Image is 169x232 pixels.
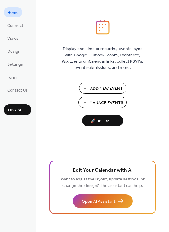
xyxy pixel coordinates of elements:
[73,166,133,175] span: Edit Your Calendar with AI
[7,61,23,68] span: Settings
[4,59,27,69] a: Settings
[90,86,123,92] span: Add New Event
[82,115,123,126] button: 🚀 Upgrade
[82,199,115,205] span: Open AI Assistant
[7,23,23,29] span: Connect
[4,33,22,43] a: Views
[4,104,31,115] button: Upgrade
[79,83,126,94] button: Add New Event
[7,87,28,94] span: Contact Us
[4,46,24,56] a: Design
[73,194,133,208] button: Open AI Assistant
[62,46,143,71] span: Display one-time or recurring events, sync with Google, Outlook, Zoom, Eventbrite, Wix Events or ...
[7,49,21,55] span: Design
[7,74,17,81] span: Form
[4,7,22,17] a: Home
[4,85,31,95] a: Contact Us
[89,100,123,106] span: Manage Events
[7,36,18,42] span: Views
[78,97,127,108] button: Manage Events
[4,20,27,30] a: Connect
[8,107,27,114] span: Upgrade
[96,20,110,35] img: logo_icon.svg
[86,117,120,125] span: 🚀 Upgrade
[4,72,20,82] a: Form
[61,175,145,190] span: Want to adjust the layout, update settings, or change the design? The assistant can help.
[7,10,19,16] span: Home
